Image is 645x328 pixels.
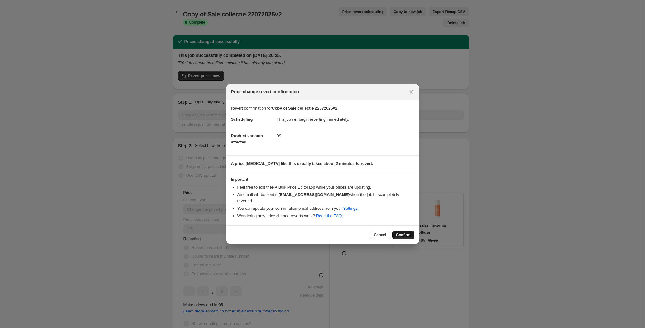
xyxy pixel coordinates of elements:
span: Scheduling [231,117,253,122]
span: Product variants affected [231,134,263,144]
button: Cancel [370,231,390,239]
li: An email will be sent to when the job has completely reverted . [237,192,414,204]
span: Price change revert confirmation [231,89,299,95]
li: You can update your confirmation email address from your . [237,205,414,212]
li: Wondering how price change reverts work? . [237,213,414,219]
dd: This job will begin reverting immediately. [277,111,414,128]
span: Cancel [374,232,386,237]
a: Settings [343,206,358,211]
button: Confirm [392,231,414,239]
p: Revert confirmation for [231,105,414,111]
button: Close [407,87,415,96]
dd: 99 [277,128,414,144]
li: Feel free to exit the NA Bulk Price Editor app while your prices are updating. [237,184,414,190]
b: Copy of Sale collectie 22072025v2 [272,106,337,110]
b: [EMAIL_ADDRESS][DOMAIN_NAME] [278,192,349,197]
span: Confirm [396,232,410,237]
b: A price [MEDICAL_DATA] like this usually takes about 2 minutes to revert. [231,161,373,166]
h3: Important [231,177,414,182]
a: Read the FAQ [316,213,342,218]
